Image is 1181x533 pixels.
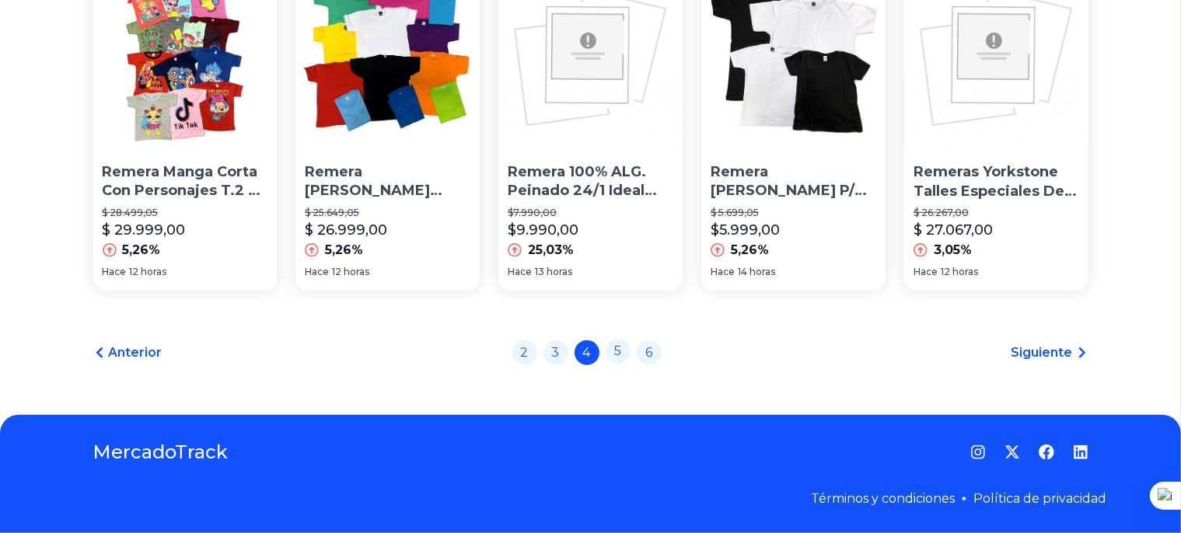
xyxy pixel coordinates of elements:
[305,207,359,218] font: $ 25.649,05
[738,266,775,277] font: 14 horas
[103,207,159,218] font: $ 28.499,05
[811,491,955,506] a: Términos y condiciones
[93,441,229,463] font: MercadoTrack
[103,266,127,277] font: Hace
[1005,444,1020,460] a: Gorjeo
[508,221,578,239] font: $9.990,00
[914,207,969,218] font: $ 26.267,00
[93,343,162,362] a: Anterior
[103,163,264,219] font: Remera Manga Corta Con Personajes T.2 Al 14 Pack X 6
[508,266,532,277] font: Hace
[93,440,229,465] a: MercadoTrack
[521,345,529,360] font: 2
[606,339,631,364] a: 5
[914,266,938,277] font: Hace
[543,340,568,365] a: 3
[1073,444,1088,460] a: LinkedIn
[508,207,557,218] font: $7.990,00
[305,266,329,277] font: Hace
[731,242,769,257] font: 5,26%
[614,343,621,358] font: 5
[130,266,167,277] font: 12 horas
[711,266,735,277] font: Hace
[508,163,657,238] font: Remera 100% ALG. Peinado 24/1 Ideal Para Publicidad Comercio
[637,340,662,365] a: 6
[103,221,186,239] font: $ 29.999,00
[711,163,867,238] font: Remera [PERSON_NAME] P/ Estampar Adulto Talles 1 Al 5 Unisex!
[1039,444,1054,460] a: Facebook
[973,491,1106,506] a: Política de privacidad
[711,221,780,239] font: $5.999,00
[552,345,560,360] font: 3
[512,340,537,365] a: 2
[1012,343,1088,362] a: Siguiente
[109,345,162,360] font: Anterior
[123,242,161,257] font: 5,26%
[934,242,972,257] font: 3,05%
[1012,345,1073,360] font: Siguiente
[528,242,574,257] font: 25,03%
[305,163,470,238] font: Remera [PERSON_NAME] Algodon Colores Altos 2 Al 18 Pack X6
[970,444,986,460] a: Instagram
[941,266,978,277] font: 12 horas
[325,242,363,257] font: 5,26%
[305,221,387,239] font: $ 26.999,00
[535,266,572,277] font: 13 horas
[645,345,652,360] font: 6
[711,207,759,218] font: $ 5.699,05
[914,163,1077,219] font: Remeras Yorkstone Talles Especiales De 3xl A 8 Xl !!!!
[914,221,993,239] font: $ 27.067,00
[332,266,369,277] font: 12 horas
